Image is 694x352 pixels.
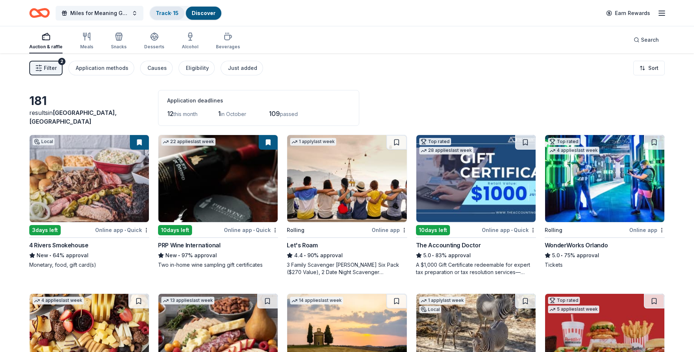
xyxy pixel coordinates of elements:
[179,61,215,75] button: Eligibility
[648,64,659,72] span: Sort
[29,44,63,50] div: Auction & raffle
[156,10,179,16] a: Track· 15
[287,241,318,250] div: Let's Roam
[629,225,665,235] div: Online app
[221,111,246,117] span: in October
[29,4,50,22] a: Home
[29,135,149,269] a: Image for 4 Rivers SmokehouseLocal3days leftOnline app•Quick4 Rivers SmokehouseNew•64% approvalMo...
[548,297,580,304] div: Top rated
[511,227,513,233] span: •
[37,251,48,260] span: New
[545,135,665,269] a: Image for WonderWorks OrlandoTop rated4 applieslast weekRollingOnline appWonderWorks Orlando5.0•7...
[76,64,128,72] div: Application methods
[33,138,55,145] div: Local
[165,251,177,260] span: New
[182,29,198,53] button: Alcohol
[416,135,536,276] a: Image for The Accounting DoctorTop rated28 applieslast week10days leftOnline app•QuickThe Account...
[182,44,198,50] div: Alcohol
[218,110,221,117] span: 1
[124,227,126,233] span: •
[58,58,65,65] div: 2
[95,225,149,235] div: Online app Quick
[158,261,278,269] div: Two in-home wine sampling gift certificates
[419,297,465,304] div: 1 apply last week
[633,61,665,75] button: Sort
[192,10,215,16] a: Discover
[561,252,563,258] span: •
[29,94,149,108] div: 181
[158,135,278,269] a: Image for PRP Wine International22 applieslast week10days leftOnline app•QuickPRP Wine Internatio...
[173,111,198,117] span: this month
[29,109,117,125] span: [GEOGRAPHIC_DATA], [GEOGRAPHIC_DATA]
[140,61,173,75] button: Causes
[68,61,134,75] button: Application methods
[269,110,280,117] span: 109
[294,251,303,260] span: 4.4
[287,135,406,222] img: Image for Let's Roam
[70,9,129,18] span: Miles for Meaning Gala
[228,64,257,72] div: Just added
[419,147,473,154] div: 28 applies last week
[419,306,441,313] div: Local
[29,225,61,235] div: 3 days left
[111,44,127,50] div: Snacks
[56,6,143,20] button: Miles for Meaning Gala
[290,297,343,304] div: 14 applies last week
[602,7,654,20] a: Earn Rewards
[80,29,93,53] button: Meals
[44,64,57,72] span: Filter
[29,108,149,126] div: results
[280,111,298,117] span: passed
[167,110,173,117] span: 12
[253,227,255,233] span: •
[49,252,51,258] span: •
[149,6,222,20] button: Track· 15Discover
[545,241,608,250] div: WonderWorks Orlando
[111,29,127,53] button: Snacks
[423,251,431,260] span: 5.0
[287,261,407,276] div: 3 Family Scavenger [PERSON_NAME] Six Pack ($270 Value), 2 Date Night Scavenger [PERSON_NAME] Two ...
[144,29,164,53] button: Desserts
[545,226,562,235] div: Rolling
[416,251,536,260] div: 83% approval
[548,138,580,145] div: Top rated
[304,252,306,258] span: •
[147,64,167,72] div: Causes
[641,35,659,44] span: Search
[552,251,560,260] span: 5.0
[33,297,84,304] div: 4 applies last week
[29,241,88,250] div: 4 Rivers Smokehouse
[158,251,278,260] div: 97% approval
[29,29,63,53] button: Auction & raffle
[186,64,209,72] div: Eligibility
[545,261,665,269] div: Tickets
[548,306,599,313] div: 5 applies last week
[548,147,599,154] div: 4 applies last week
[416,261,536,276] div: A $1,000 Gift Certificate redeemable for expert tax preparation or tax resolution services—recipi...
[545,251,665,260] div: 75% approval
[216,44,240,50] div: Beverages
[482,225,536,235] div: Online app Quick
[287,135,407,276] a: Image for Let's Roam1 applylast weekRollingOnline appLet's Roam4.4•90% approval3 Family Scavenger...
[545,135,664,222] img: Image for WonderWorks Orlando
[287,226,304,235] div: Rolling
[30,135,149,222] img: Image for 4 Rivers Smokehouse
[161,297,214,304] div: 13 applies last week
[29,251,149,260] div: 64% approval
[416,241,481,250] div: The Accounting Doctor
[416,225,450,235] div: 10 days left
[29,61,63,75] button: Filter2
[29,261,149,269] div: Monetary, food, gift card(s)
[432,252,434,258] span: •
[628,33,665,47] button: Search
[221,61,263,75] button: Just added
[179,252,180,258] span: •
[216,29,240,53] button: Beverages
[419,138,451,145] div: Top rated
[372,225,407,235] div: Online app
[29,109,117,125] span: in
[80,44,93,50] div: Meals
[290,138,336,146] div: 1 apply last week
[416,135,536,222] img: Image for The Accounting Doctor
[161,138,215,146] div: 22 applies last week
